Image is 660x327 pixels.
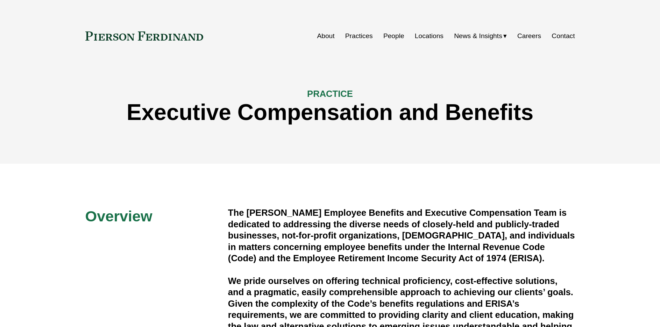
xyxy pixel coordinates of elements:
[383,29,404,43] a: People
[552,29,575,43] a: Contact
[228,207,575,264] h4: The [PERSON_NAME] Employee Benefits and Executive Compensation Team is dedicated to addressing th...
[454,30,502,42] span: News & Insights
[85,100,575,125] h1: Executive Compensation and Benefits
[454,29,507,43] a: folder dropdown
[317,29,334,43] a: About
[307,89,353,99] span: PRACTICE
[415,29,443,43] a: Locations
[517,29,541,43] a: Careers
[345,29,373,43] a: Practices
[85,208,152,225] span: Overview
